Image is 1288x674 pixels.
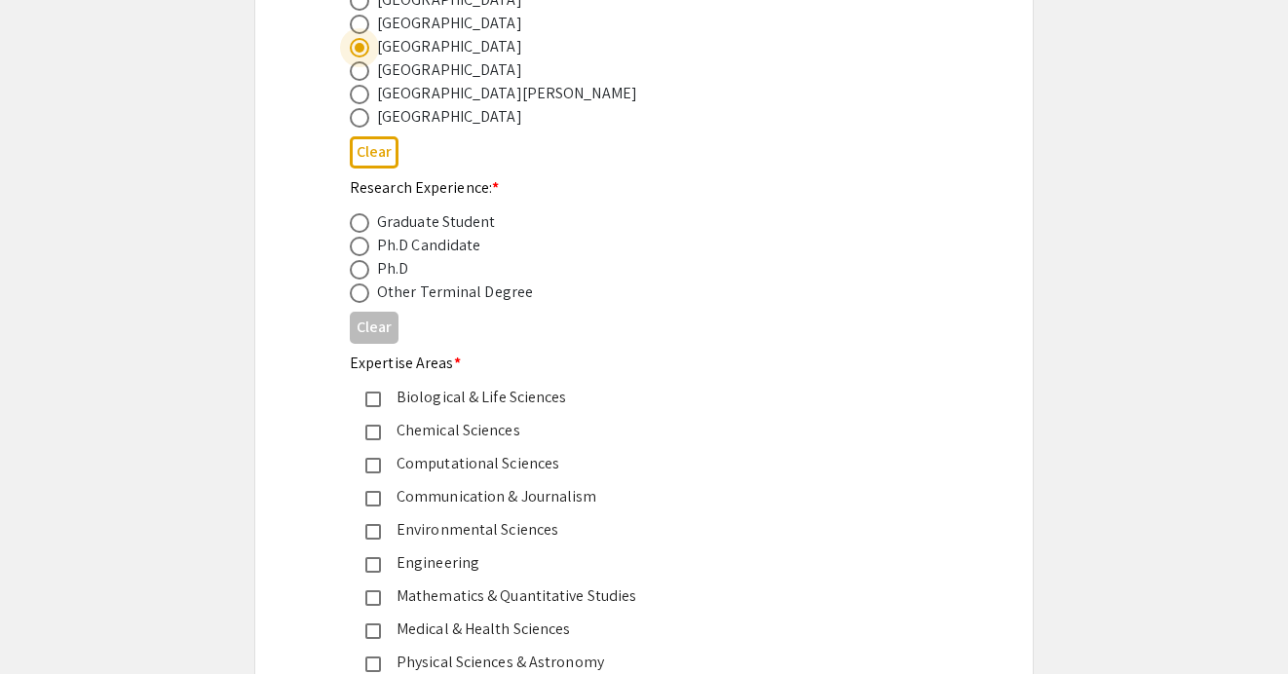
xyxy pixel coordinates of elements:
div: [GEOGRAPHIC_DATA] [377,105,522,129]
mat-label: Expertise Areas [350,353,461,373]
button: Clear [350,312,398,344]
div: [GEOGRAPHIC_DATA] [377,58,522,82]
div: Ph.D [377,257,408,281]
div: [GEOGRAPHIC_DATA] [377,35,522,58]
div: Biological & Life Sciences [381,386,891,409]
button: Clear [350,136,398,168]
div: Physical Sciences & Astronomy [381,651,891,674]
div: Other Terminal Degree [377,281,533,304]
div: Engineering [381,551,891,575]
iframe: Chat [15,586,83,659]
div: Ph.D Candidate [377,234,480,257]
div: [GEOGRAPHIC_DATA] [377,12,522,35]
div: Mathematics & Quantitative Studies [381,584,891,608]
mat-label: Research Experience: [350,177,499,198]
div: Computational Sciences [381,452,891,475]
div: Chemical Sciences [381,419,891,442]
div: [GEOGRAPHIC_DATA][PERSON_NAME] [377,82,637,105]
div: Environmental Sciences [381,518,891,542]
div: Communication & Journalism [381,485,891,508]
div: Graduate Student [377,210,496,234]
div: Medical & Health Sciences [381,618,891,641]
